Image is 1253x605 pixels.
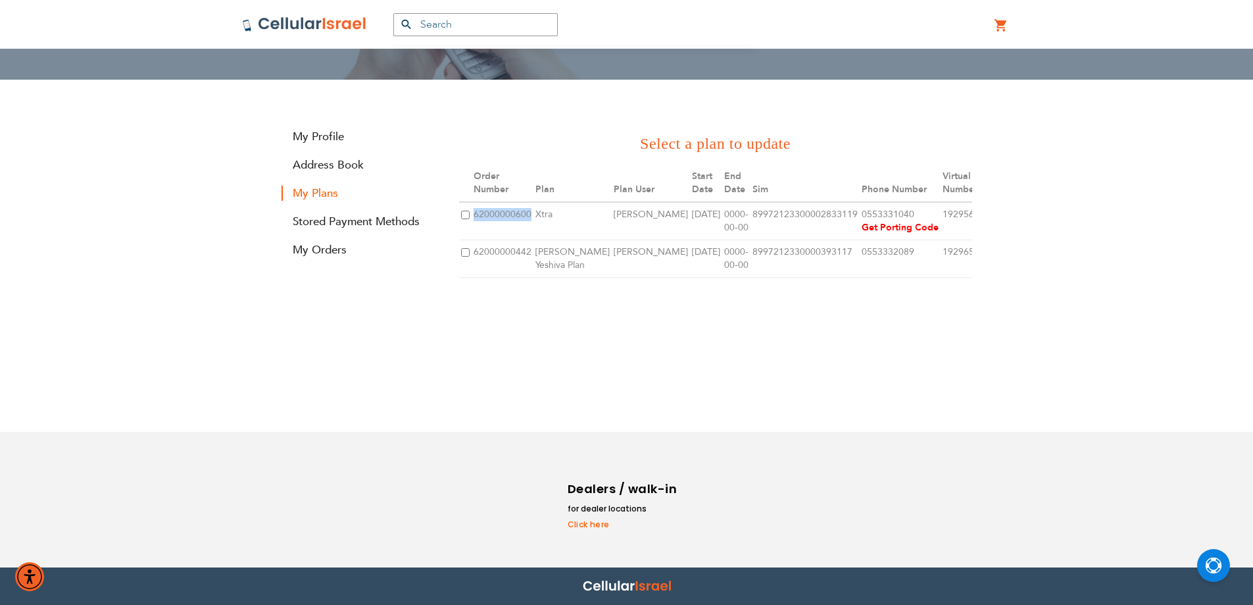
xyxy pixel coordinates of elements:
[860,240,941,277] td: 0553332089
[690,240,722,277] td: [DATE]
[459,132,972,155] h3: Select a plan to update
[568,519,679,531] a: Click here
[282,129,439,144] a: My Profile
[472,202,533,240] td: 62000000600
[750,202,860,240] td: 89972123300002833119
[862,221,939,234] span: Get Porting Code
[15,562,44,591] div: Accessibility Menu
[690,165,722,202] th: Start Date
[690,202,722,240] td: [DATE]
[612,165,690,202] th: Plan User
[533,240,612,277] td: [PERSON_NAME] Yeshiva Plan
[568,479,679,499] h6: Dealers / walk-in
[472,240,533,277] td: 62000000442
[941,202,1002,240] td: 19295688218
[242,16,367,32] img: Cellular Israel Logo
[860,165,941,202] th: Phone Number
[750,165,860,202] th: Sim
[282,157,439,172] a: Address Book
[612,240,690,277] td: [PERSON_NAME]
[282,242,439,257] a: My Orders
[722,240,750,277] td: 0000-00-00
[282,186,439,201] strong: My Plans
[941,240,1002,277] td: 19296546236
[860,202,941,240] td: 0553331040
[282,214,439,229] a: Stored Payment Methods
[568,502,679,515] li: for dealer locations
[612,202,690,240] td: [PERSON_NAME]
[472,165,533,202] th: Order Number
[722,165,750,202] th: End Date
[533,202,612,240] td: Xtra
[533,165,612,202] th: Plan
[941,165,1002,202] th: Virtual Number
[750,240,860,277] td: 8997212330000393117
[393,13,558,36] input: Search
[722,202,750,240] td: 0000-00-00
